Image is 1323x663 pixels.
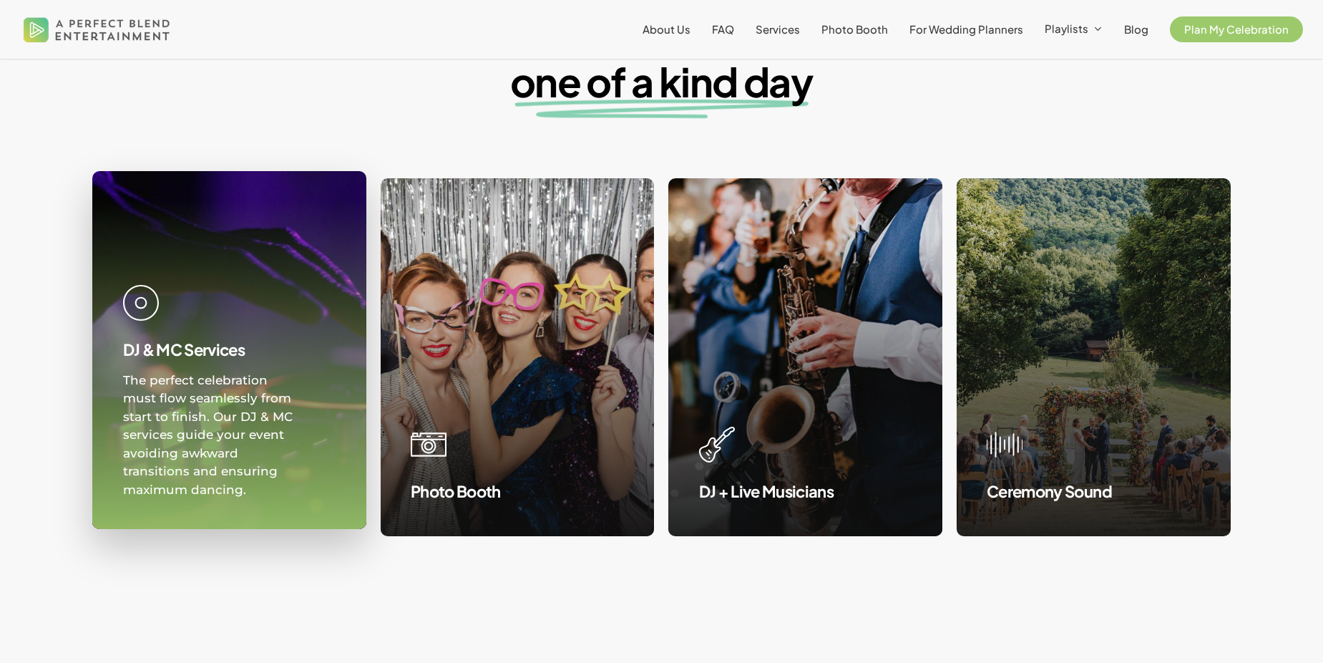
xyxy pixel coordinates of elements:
a: Blog [1124,24,1148,35]
a: Photo Booth [821,24,888,35]
span: FAQ [712,22,734,36]
strong: One of a kind services for a [421,14,902,106]
span: Photo Booth [821,22,888,36]
img: A Perfect Blend Entertainment [20,6,174,53]
a: Playlists [1045,23,1103,36]
span: About Us [643,22,690,36]
span: For Wedding Planners [909,22,1023,36]
span: Services [756,22,800,36]
em: one of a kind day [508,62,815,101]
a: Services [756,24,800,35]
a: About Us [643,24,690,35]
span: Playlists [1045,21,1088,35]
span: Blog [1124,22,1148,36]
span: Plan My Celebration [1184,22,1289,36]
a: For Wedding Planners [909,24,1023,35]
a: FAQ [712,24,734,35]
a: Plan My Celebration [1170,24,1303,35]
